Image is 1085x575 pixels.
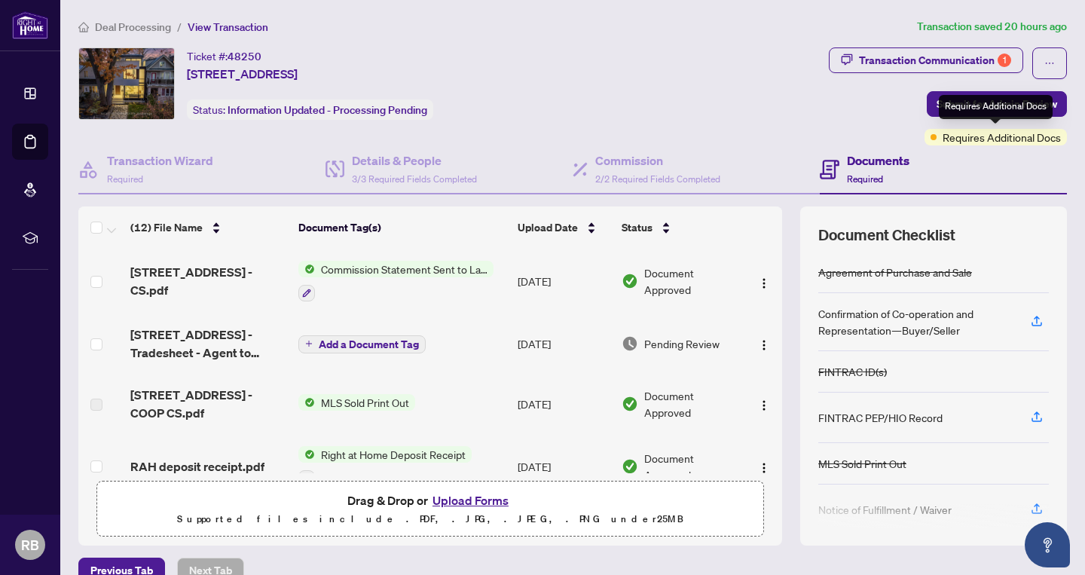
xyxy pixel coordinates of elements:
th: Document Tag(s) [292,206,512,249]
img: Logo [758,399,770,411]
img: Document Status [622,335,638,352]
div: Ticket #: [187,47,261,65]
h4: Commission [595,151,720,170]
span: 3/3 Required Fields Completed [352,173,477,185]
button: Logo [752,454,776,479]
span: home [78,22,89,32]
button: Status IconRight at Home Deposit Receipt [298,446,472,487]
button: Status IconMLS Sold Print Out [298,394,415,411]
span: 2/2 Required Fields Completed [595,173,720,185]
img: Logo [758,277,770,289]
img: Document Status [622,458,638,475]
div: Requires Additional Docs [939,95,1053,119]
img: Logo [758,339,770,351]
span: Pending Review [644,335,720,352]
div: Agreement of Purchase and Sale [818,264,972,280]
div: 1 [998,54,1011,67]
button: Submit for Admin Review [927,91,1067,117]
td: [DATE] [512,313,616,374]
th: (12) File Name [124,206,292,249]
td: [DATE] [512,249,616,313]
span: Document Approved [644,265,739,298]
span: Upload Date [518,219,578,236]
article: Transaction saved 20 hours ago [917,18,1067,35]
div: Transaction Communication [859,48,1011,72]
li: / [177,18,182,35]
button: Open asap [1025,522,1070,567]
span: 48250 [228,50,261,63]
img: IMG-E12318612_1.jpg [79,48,174,119]
span: Requires Additional Docs [943,129,1061,145]
span: Commission Statement Sent to Lawyer [315,261,494,277]
span: RAH deposit receipt.pdf [130,457,264,476]
span: Drag & Drop or [347,491,513,510]
img: Logo [758,462,770,474]
button: Status IconCommission Statement Sent to Lawyer [298,261,494,301]
span: Submit for Admin Review [937,92,1057,116]
img: Document Status [622,273,638,289]
span: plus [305,340,313,347]
span: Right at Home Deposit Receipt [315,446,472,463]
img: Document Status [622,396,638,412]
span: View Transaction [188,20,268,34]
button: Add a Document Tag [298,334,426,353]
span: Document Approved [644,387,739,421]
img: Status Icon [298,394,315,411]
span: [STREET_ADDRESS] - Tradesheet - Agent to review.pdf [130,326,286,362]
button: Logo [752,392,776,416]
span: [STREET_ADDRESS] - COOP CS.pdf [130,386,286,422]
td: [DATE] [512,434,616,499]
span: Document Approved [644,450,739,483]
span: Required [107,173,143,185]
td: [DATE] [512,374,616,434]
img: Status Icon [298,261,315,277]
h4: Transaction Wizard [107,151,213,170]
h4: Details & People [352,151,477,170]
div: FINTRAC ID(s) [818,363,887,380]
span: Add a Document Tag [319,339,419,350]
span: [STREET_ADDRESS] - CS.pdf [130,263,286,299]
span: Document Checklist [818,225,955,246]
th: Status [616,206,745,249]
span: Required [847,173,883,185]
p: Supported files include .PDF, .JPG, .JPEG, .PNG under 25 MB [106,510,754,528]
div: Notice of Fulfillment / Waiver [818,501,952,518]
span: Status [622,219,653,236]
span: RB [21,534,39,555]
div: Status: [187,99,433,120]
img: logo [12,11,48,39]
button: Add a Document Tag [298,335,426,353]
div: FINTRAC PEP/HIO Record [818,409,943,426]
th: Upload Date [512,206,616,249]
button: Upload Forms [428,491,513,510]
h4: Documents [847,151,909,170]
img: Status Icon [298,446,315,463]
span: [STREET_ADDRESS] [187,65,298,83]
span: Drag & Drop orUpload FormsSupported files include .PDF, .JPG, .JPEG, .PNG under25MB [97,482,763,537]
div: Confirmation of Co-operation and Representation—Buyer/Seller [818,305,1013,338]
button: Logo [752,269,776,293]
span: (12) File Name [130,219,203,236]
span: Information Updated - Processing Pending [228,103,427,117]
span: MLS Sold Print Out [315,394,415,411]
span: Deal Processing [95,20,171,34]
span: ellipsis [1044,58,1055,69]
button: Logo [752,332,776,356]
button: Transaction Communication1 [829,47,1023,73]
div: MLS Sold Print Out [818,455,906,472]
